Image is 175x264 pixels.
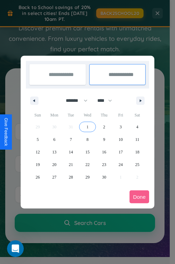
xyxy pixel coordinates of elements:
button: 12 [29,146,46,158]
span: 13 [52,146,56,158]
span: Tue [63,110,79,121]
span: 12 [36,146,40,158]
button: 22 [79,158,96,171]
span: 19 [36,158,40,171]
span: Sat [129,110,146,121]
button: 11 [129,133,146,146]
iframe: Intercom live chat [7,240,24,257]
button: 13 [46,146,62,158]
span: 23 [102,158,106,171]
span: Fri [112,110,129,121]
span: Thu [96,110,112,121]
span: Mon [46,110,62,121]
button: 18 [129,146,146,158]
button: 27 [46,171,62,183]
button: 7 [63,133,79,146]
span: 28 [69,171,73,183]
button: 8 [79,133,96,146]
span: 24 [119,158,123,171]
span: Sun [29,110,46,121]
span: 2 [103,121,105,133]
span: 17 [119,146,123,158]
button: 9 [96,133,112,146]
span: 4 [136,121,138,133]
span: 1 [86,121,89,133]
button: 24 [112,158,129,171]
div: Give Feedback [3,118,8,146]
span: 30 [102,171,106,183]
span: 22 [85,158,90,171]
span: 27 [52,171,56,183]
span: 25 [135,158,139,171]
button: 3 [112,121,129,133]
span: 21 [69,158,73,171]
button: 25 [129,158,146,171]
button: 4 [129,121,146,133]
span: Wed [79,110,96,121]
span: 29 [85,171,90,183]
span: 26 [36,171,40,183]
span: 18 [135,146,139,158]
button: Done [129,190,149,203]
span: 5 [37,133,39,146]
span: 16 [102,146,106,158]
button: 17 [112,146,129,158]
span: 6 [53,133,55,146]
button: 2 [96,121,112,133]
span: 20 [52,158,56,171]
span: 14 [69,146,73,158]
button: 14 [63,146,79,158]
button: 21 [63,158,79,171]
span: 3 [120,121,122,133]
button: 30 [96,171,112,183]
span: 10 [119,133,123,146]
span: 7 [70,133,72,146]
button: 15 [79,146,96,158]
button: 28 [63,171,79,183]
button: 29 [79,171,96,183]
button: 1 [79,121,96,133]
button: 10 [112,133,129,146]
button: 16 [96,146,112,158]
span: 11 [135,133,139,146]
span: 15 [85,146,90,158]
span: 8 [86,133,89,146]
button: 26 [29,171,46,183]
span: 9 [103,133,105,146]
button: 20 [46,158,62,171]
button: 19 [29,158,46,171]
button: 23 [96,158,112,171]
button: 5 [29,133,46,146]
button: 6 [46,133,62,146]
